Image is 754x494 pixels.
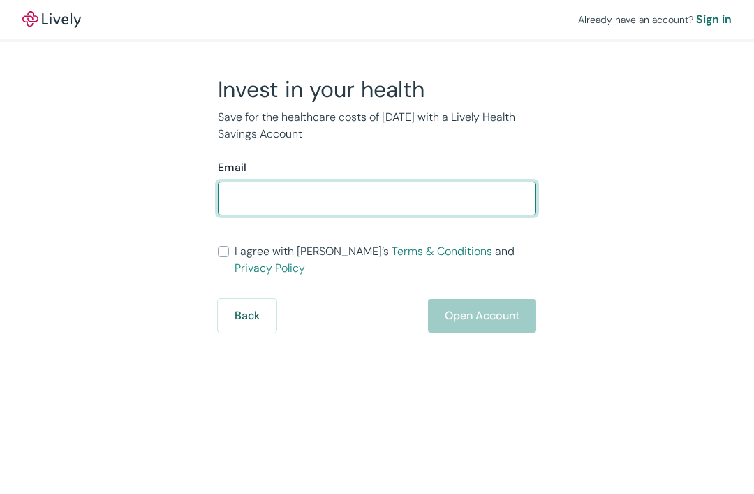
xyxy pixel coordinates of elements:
img: Lively [22,11,81,28]
span: I agree with [PERSON_NAME]’s and [235,243,536,277]
a: Sign in [696,11,732,28]
p: Save for the healthcare costs of [DATE] with a Lively Health Savings Account [218,109,536,143]
button: Back [218,299,276,333]
a: Terms & Conditions [392,244,492,259]
label: Email [218,159,246,176]
a: LivelyLively [22,11,81,28]
a: Privacy Policy [235,261,305,275]
div: Already have an account? [578,11,732,28]
h2: Invest in your health [218,75,536,103]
